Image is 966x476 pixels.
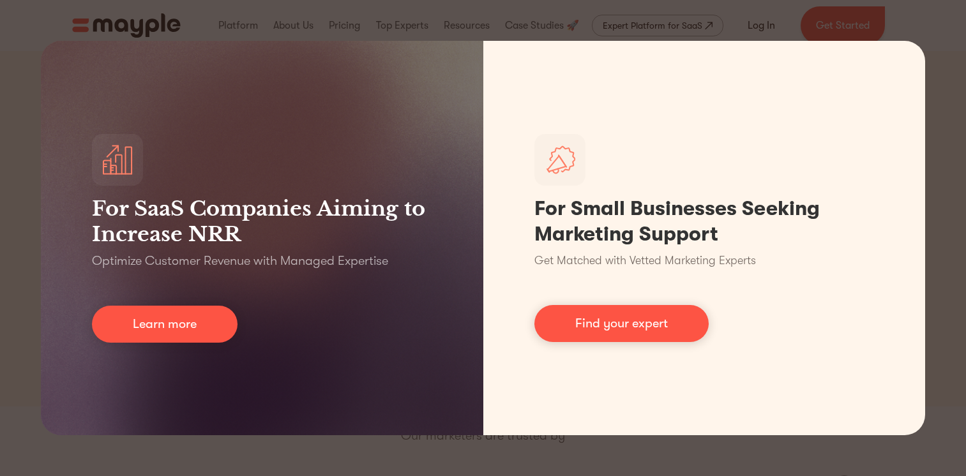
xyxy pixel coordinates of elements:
h3: For SaaS Companies Aiming to Increase NRR [92,196,432,247]
a: Find your expert [534,305,709,342]
a: Learn more [92,306,238,343]
p: Get Matched with Vetted Marketing Experts [534,252,756,269]
h1: For Small Businesses Seeking Marketing Support [534,196,875,247]
p: Optimize Customer Revenue with Managed Expertise [92,252,388,270]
